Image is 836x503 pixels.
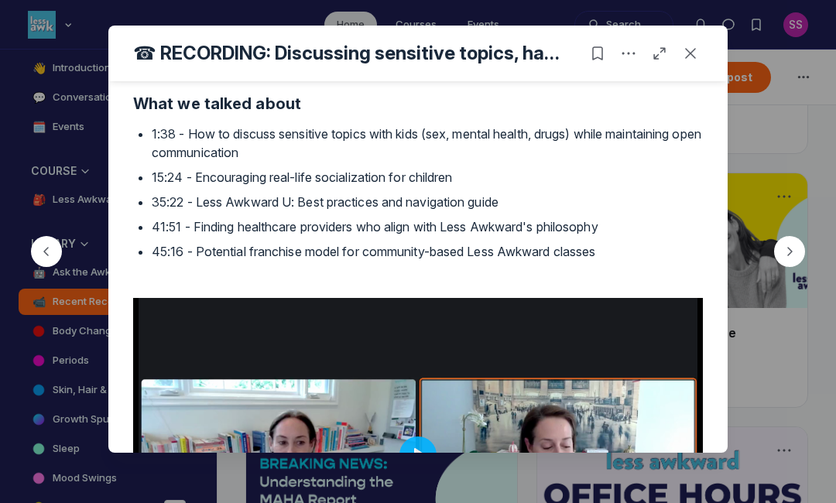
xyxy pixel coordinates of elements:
[152,217,703,236] p: 41:51 - Finding healthcare providers who align with Less Awkward's philosophy
[133,41,567,66] h4: ☎ RECORDING: Discussing sensitive topics, having more natural conversations + more from Office Hours
[152,168,703,186] p: 15:24 - Encouraging real-life socialization for children
[647,41,672,66] button: Open post in full page
[585,41,610,66] button: Bookmark post
[399,436,437,474] button: Play
[616,41,641,66] button: Post actions
[678,41,703,66] button: Close post
[152,193,703,211] p: 35:22 - Less Awkward U: Best practices and navigation guide
[133,94,703,113] h2: What we talked about
[152,242,703,261] p: 45:16 - Potential franchise model for community-based Less Awkward classes
[152,125,703,162] p: 1:38 - How to discuss sensitive topics with kids (sex, mental health, drugs) while maintaining op...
